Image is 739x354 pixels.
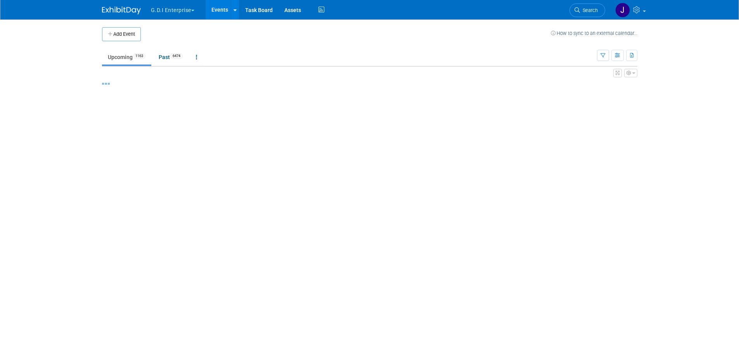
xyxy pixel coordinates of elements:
button: Add Event [102,27,141,41]
span: Search [580,7,598,13]
img: Jonathan Zargo [615,3,630,17]
a: Search [569,3,605,17]
span: 6474 [170,53,183,59]
img: loading... [102,83,110,85]
a: How to sync to an external calendar... [551,30,637,36]
span: 1163 [133,53,145,59]
a: Past6474 [153,50,189,65]
img: ExhibitDay [102,7,141,14]
a: Upcoming1163 [102,50,151,65]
